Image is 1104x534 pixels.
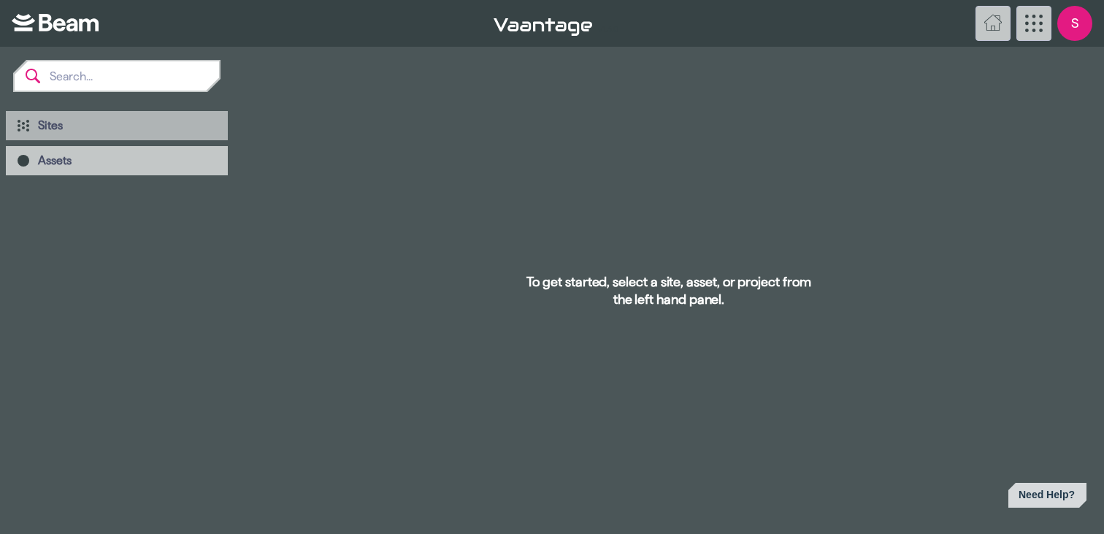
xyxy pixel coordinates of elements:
div: v 1.3.0 [494,15,970,32]
button: Home [975,6,1011,41]
span: Assets [38,154,72,167]
img: Vaantage - Home [494,18,592,36]
span: S [1057,6,1092,41]
div: Account Menu [1057,6,1092,41]
button: App Menu [1016,6,1051,41]
iframe: Help widget launcher [978,477,1092,518]
h2: To get started, select a site, asset, or project from the left hand panel. [519,273,818,308]
input: Search... [41,61,219,91]
img: Beam - Home [12,14,99,31]
span: Sites [38,119,63,131]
